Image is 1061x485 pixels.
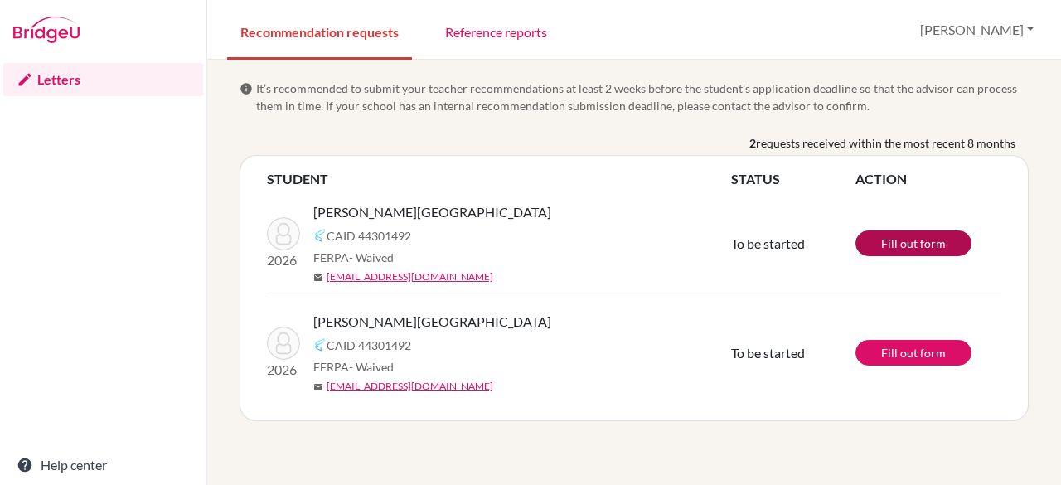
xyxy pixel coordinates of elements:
span: To be started [731,345,805,361]
a: Recommendation requests [227,2,412,60]
span: requests received within the most recent 8 months [756,134,1015,152]
th: STUDENT [267,169,731,189]
span: FERPA [313,249,394,266]
span: mail [313,382,323,392]
span: CAID 44301492 [327,227,411,245]
button: [PERSON_NAME] [913,14,1041,46]
b: 2 [749,134,756,152]
img: Common App logo [313,338,327,352]
th: ACTION [855,169,1001,189]
a: Fill out form [855,230,971,256]
span: To be started [731,235,805,251]
span: CAID 44301492 [327,337,411,354]
img: Bridge-U [13,17,80,43]
span: [PERSON_NAME][GEOGRAPHIC_DATA] [313,312,551,332]
a: Help center [3,449,203,482]
a: Fill out form [855,340,971,366]
span: mail [313,273,323,283]
a: [EMAIL_ADDRESS][DOMAIN_NAME] [327,269,493,284]
a: Letters [3,63,203,96]
p: 2026 [267,250,300,270]
a: Reference reports [432,2,560,60]
th: STATUS [731,169,855,189]
img: Saltel, Charlotte [267,327,300,360]
span: FERPA [313,358,394,376]
span: info [240,82,253,95]
a: [EMAIL_ADDRESS][DOMAIN_NAME] [327,379,493,394]
img: Saltel, Charlotte [267,217,300,250]
img: Common App logo [313,229,327,242]
p: 2026 [267,360,300,380]
span: - Waived [349,250,394,264]
span: - Waived [349,360,394,374]
span: [PERSON_NAME][GEOGRAPHIC_DATA] [313,202,551,222]
span: It’s recommended to submit your teacher recommendations at least 2 weeks before the student’s app... [256,80,1029,114]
